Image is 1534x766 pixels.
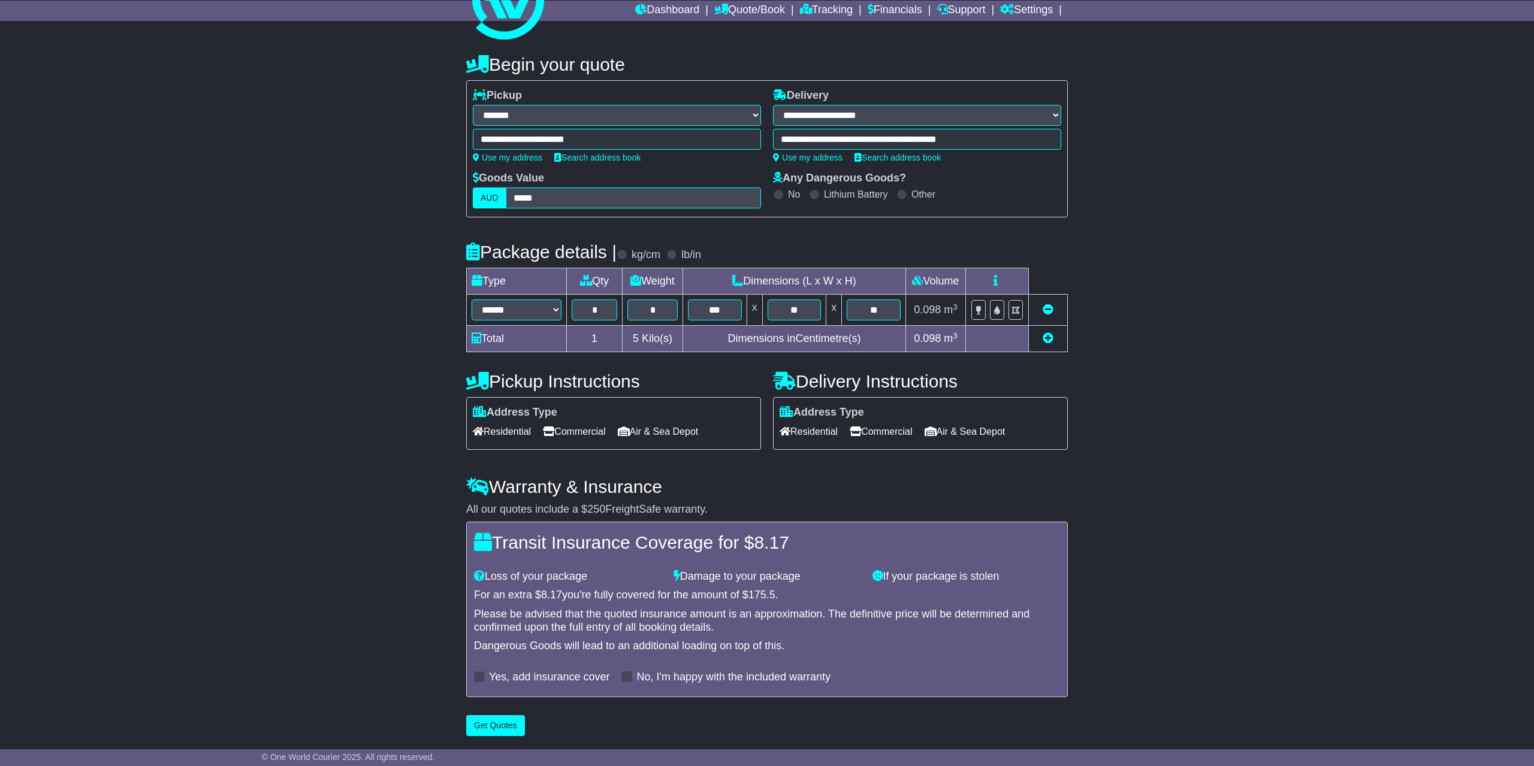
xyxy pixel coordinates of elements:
a: Tracking [800,1,853,21]
td: Type [467,268,567,295]
label: Address Type [780,406,864,419]
a: Dashboard [635,1,699,21]
button: Get Quotes [466,715,525,736]
a: Search address book [554,153,641,162]
span: Commercial [543,422,605,441]
td: Total [467,326,567,352]
label: Goods Value [473,172,544,185]
span: Air & Sea Depot [925,422,1005,441]
a: Remove this item [1043,304,1053,316]
td: Dimensions in Centimetre(s) [683,326,905,352]
h4: Pickup Instructions [466,371,761,391]
td: x [747,295,762,326]
h4: Warranty & Insurance [466,477,1068,496]
a: Use my address [473,153,542,162]
span: 0.098 [914,304,941,316]
span: m [944,332,958,344]
label: No, I'm happy with the included warranty [636,671,831,684]
label: kg/cm [632,249,660,262]
td: Weight [623,268,683,295]
a: Settings [1000,1,1053,21]
sup: 3 [953,302,958,311]
div: All our quotes include a $ FreightSafe warranty. [466,503,1068,516]
label: Address Type [473,406,557,419]
div: Dangerous Goods will lead to an additional loading on top of this. [474,640,1060,653]
label: Lithium Battery [824,189,888,200]
span: 0.098 [914,332,941,344]
div: Please be advised that the quoted insurance amount is an approximation. The definitive price will... [474,608,1060,634]
a: Quote/Book [714,1,785,21]
td: Dimensions (L x W x H) [683,268,905,295]
a: Use my address [773,153,843,162]
div: If your package is stolen [866,570,1066,583]
span: Air & Sea Depot [618,422,699,441]
label: Other [911,189,935,200]
h4: Begin your quote [466,55,1068,74]
span: 175.5 [748,589,775,601]
a: Search address book [854,153,941,162]
span: 8.17 [754,532,789,552]
h4: Transit Insurance Coverage for $ [474,532,1060,552]
div: Loss of your package [468,570,668,583]
span: Residential [473,422,531,441]
td: 1 [567,326,623,352]
span: 250 [587,503,605,515]
td: Volume [905,268,965,295]
label: Any Dangerous Goods? [773,172,906,185]
a: Support [937,1,986,21]
label: Pickup [473,89,522,102]
span: © One World Courier 2025. All rights reserved. [262,752,435,762]
td: Qty [567,268,623,295]
label: lb/in [681,249,701,262]
div: For an extra $ you're fully covered for the amount of $ . [474,589,1060,602]
label: AUD [473,187,506,208]
span: m [944,304,958,316]
h4: Delivery Instructions [773,371,1068,391]
label: Yes, add insurance cover [489,671,609,684]
span: Commercial [850,422,912,441]
span: Residential [780,422,838,441]
label: No [788,189,800,200]
h4: Package details | [466,242,617,262]
label: Delivery [773,89,829,102]
a: Financials [868,1,922,21]
div: Damage to your package [668,570,867,583]
a: Add new item [1043,332,1053,344]
td: Kilo(s) [623,326,683,352]
span: 8.17 [541,589,562,601]
sup: 3 [953,331,958,340]
span: 5 [633,332,639,344]
td: x [826,295,842,326]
